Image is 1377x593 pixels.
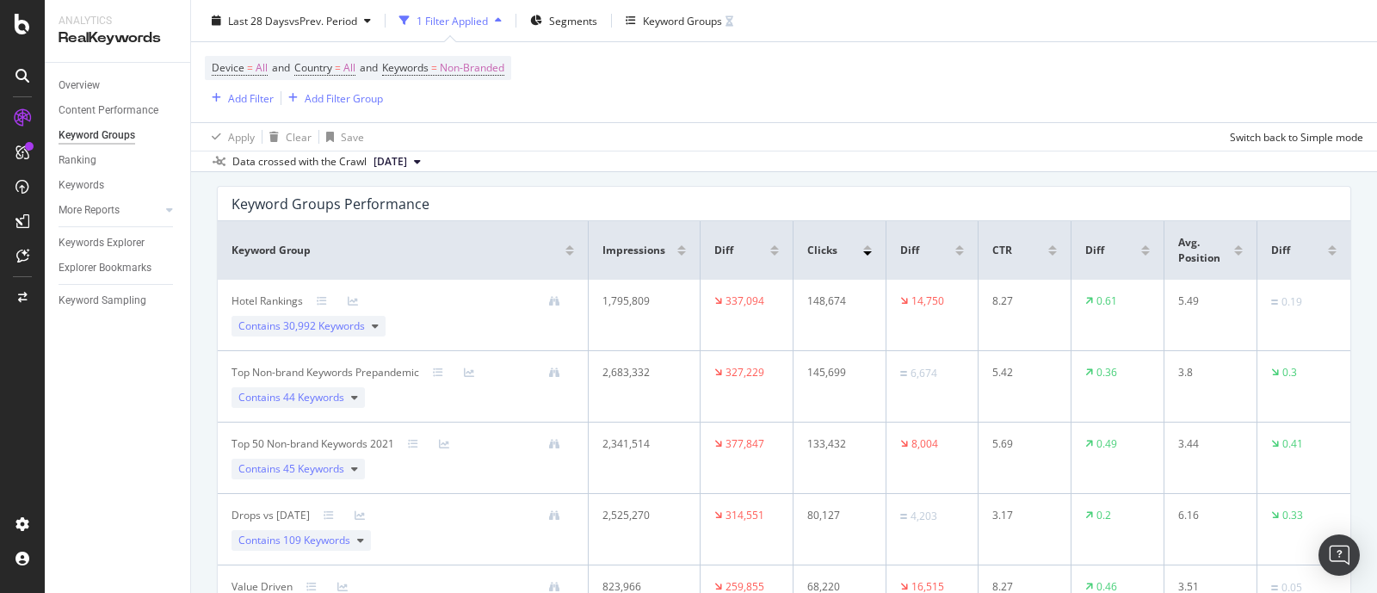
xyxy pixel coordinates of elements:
span: Keywords [382,60,429,75]
button: Keyword Groups [619,7,740,34]
span: 109 Keywords [283,533,350,547]
div: 337,094 [726,293,764,309]
img: Equal [900,514,907,519]
div: Clear [286,129,312,144]
span: = [247,60,253,75]
span: and [272,60,290,75]
div: 14,750 [911,293,944,309]
span: Diff [900,243,919,258]
div: 80,127 [807,508,865,523]
div: Open Intercom Messenger [1318,534,1360,576]
div: Add Filter [228,90,274,105]
div: 3.17 [992,508,1050,523]
div: 133,432 [807,436,865,452]
div: Keyword Groups [59,127,135,145]
div: 2,525,270 [602,508,677,523]
span: 45 Keywords [283,461,344,476]
div: More Reports [59,201,120,219]
span: 2025 Sep. 11th [374,154,407,170]
img: Equal [1271,300,1278,305]
span: 30,992 Keywords [283,318,365,333]
span: All [343,56,355,80]
span: Contains [238,533,350,548]
div: 0.49 [1096,436,1117,452]
button: [DATE] [367,151,428,172]
div: 0.2 [1096,508,1111,523]
span: Avg. Position [1178,235,1230,266]
img: Equal [900,371,907,376]
img: Equal [1271,585,1278,590]
div: Keywords [59,176,104,195]
div: Data crossed with the Crawl [232,154,367,170]
span: Segments [549,13,597,28]
button: Apply [205,123,255,151]
div: 5.49 [1178,293,1236,309]
span: Diff [1085,243,1104,258]
div: Hotel Rankings [232,293,303,309]
span: Keyword Group [232,243,311,258]
div: Top 50 Non-brand Keywords 2021 [232,436,394,452]
span: Diff [714,243,733,258]
a: More Reports [59,201,161,219]
div: 0.3 [1282,365,1297,380]
div: 3.8 [1178,365,1236,380]
a: Keyword Sampling [59,292,178,310]
div: 0.33 [1282,508,1303,523]
span: Device [212,60,244,75]
div: Ranking [59,151,96,170]
div: Overview [59,77,100,95]
a: Explorer Bookmarks [59,259,178,277]
span: Contains [238,318,365,334]
span: = [431,60,437,75]
a: Keywords [59,176,178,195]
button: Segments [523,7,604,34]
span: CTR [992,243,1012,258]
div: Keyword Groups [643,13,722,28]
div: 2,341,514 [602,436,677,452]
div: Top Non-brand Keywords Prepandemic [232,365,419,380]
a: Keywords Explorer [59,234,178,252]
div: 327,229 [726,365,764,380]
div: Content Performance [59,102,158,120]
div: 148,674 [807,293,865,309]
div: 6.16 [1178,508,1236,523]
div: Keyword Groups Performance [232,195,429,213]
div: Keywords Explorer [59,234,145,252]
div: 8,004 [911,436,938,452]
div: 314,551 [726,508,764,523]
button: 1 Filter Applied [392,7,509,34]
div: 0.41 [1282,436,1303,452]
a: Ranking [59,151,178,170]
span: 44 Keywords [283,390,344,405]
button: Clear [262,123,312,151]
span: All [256,56,268,80]
div: 1,795,809 [602,293,677,309]
span: Contains [238,461,344,477]
div: 4,203 [911,509,937,524]
button: Add Filter Group [281,88,383,108]
div: 5.42 [992,365,1050,380]
button: Save [319,123,364,151]
div: Explorer Bookmarks [59,259,151,277]
span: Country [294,60,332,75]
div: 0.36 [1096,365,1117,380]
div: Add Filter Group [305,90,383,105]
span: = [335,60,341,75]
div: 377,847 [726,436,764,452]
div: Save [341,129,364,144]
div: 3.44 [1178,436,1236,452]
span: Contains [238,390,344,405]
div: Analytics [59,14,176,28]
span: Clicks [807,243,837,258]
div: 2,683,332 [602,365,677,380]
div: 0.19 [1281,294,1302,310]
a: Overview [59,77,178,95]
div: 0.61 [1096,293,1117,309]
div: 5.69 [992,436,1050,452]
button: Switch back to Simple mode [1223,123,1363,151]
span: Non-Branded [440,56,504,80]
div: Apply [228,129,255,144]
button: Last 28 DaysvsPrev. Period [205,7,378,34]
a: Content Performance [59,102,178,120]
span: Last 28 Days [228,13,289,28]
